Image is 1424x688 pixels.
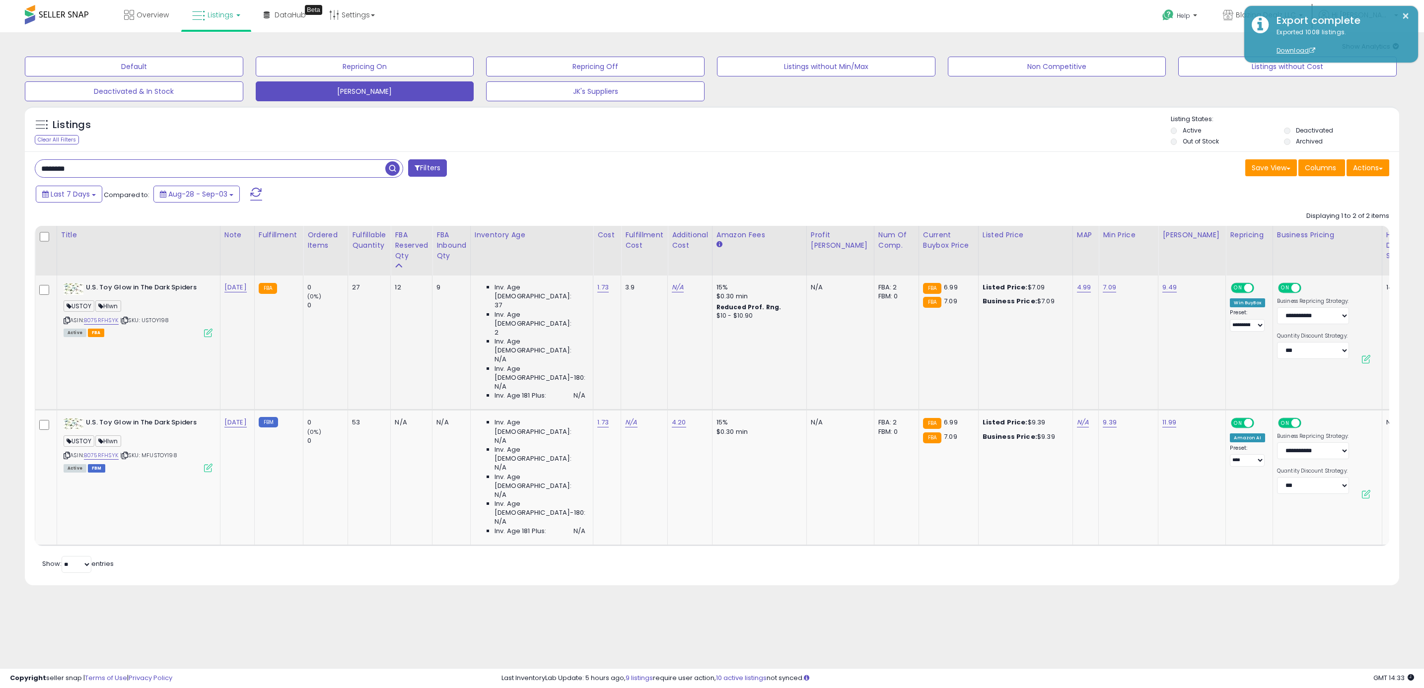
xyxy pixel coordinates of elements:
button: Save View [1245,159,1297,176]
div: 15% [716,418,799,427]
button: Filters [408,159,447,177]
div: Min Price [1103,230,1154,240]
span: Show: entries [42,559,114,568]
span: All listings currently available for purchase on Amazon [64,329,86,337]
span: OFF [1253,284,1269,292]
span: FBA [88,329,105,337]
a: N/A [625,417,637,427]
label: Archived [1296,137,1323,145]
span: Columns [1305,163,1336,173]
span: Inv. Age [DEMOGRAPHIC_DATA]: [495,418,585,436]
div: 3.9 [625,283,660,292]
a: Download [1277,46,1315,55]
div: N/A [395,418,425,427]
span: Hlwn [95,300,121,312]
span: ON [1232,284,1245,292]
small: Amazon Fees. [716,240,722,249]
div: Title [61,230,216,240]
div: N/A [811,283,866,292]
a: 1.73 [597,282,609,292]
div: Fulfillable Quantity [352,230,386,251]
span: Listings [208,10,233,20]
label: Quantity Discount Strategy: [1277,468,1349,475]
div: $9.39 [983,418,1065,427]
div: 147.40 [1386,283,1419,292]
span: N/A [495,463,506,472]
div: Displaying 1 to 2 of 2 items [1306,211,1389,221]
div: 53 [352,418,383,427]
p: Listing States: [1171,115,1400,124]
span: Help [1177,11,1190,20]
label: Business Repricing Strategy: [1277,298,1349,305]
div: N/A [1386,418,1419,427]
div: $10 - $10.90 [716,312,799,320]
div: Win BuyBox [1230,298,1265,307]
div: Listed Price [983,230,1068,240]
span: Last 7 Days [51,189,90,199]
div: 0 [307,301,348,310]
span: 7.09 [944,296,957,306]
div: 0 [307,418,348,427]
span: Inv. Age 181 Plus: [495,391,547,400]
a: [DATE] [224,282,247,292]
b: Listed Price: [983,417,1028,427]
div: $0.30 min [716,292,799,301]
div: Num of Comp. [878,230,915,251]
span: N/A [573,527,585,536]
div: N/A [436,418,463,427]
h5: Listings [53,118,91,132]
i: Get Help [1162,9,1174,21]
a: 9.39 [1103,417,1117,427]
button: Listings without Cost [1178,57,1397,76]
div: Preset: [1230,445,1265,467]
b: Business Price: [983,432,1037,441]
span: Inv. Age [DEMOGRAPHIC_DATA]-180: [495,499,585,517]
span: 6.99 [944,282,958,292]
span: N/A [495,436,506,445]
div: Repricing [1230,230,1269,240]
div: Fulfillment [259,230,299,240]
span: Aug-28 - Sep-03 [168,189,227,199]
div: ASIN: [64,283,213,336]
span: ON [1279,284,1291,292]
span: | SKU: USTOY198 [120,316,169,324]
a: 7.09 [1103,282,1116,292]
button: Non Competitive [948,57,1166,76]
small: FBM [259,417,278,427]
div: Cost [597,230,617,240]
span: N/A [495,382,506,391]
span: 7.09 [944,432,957,441]
span: N/A [495,517,506,526]
span: Inv. Age [DEMOGRAPHIC_DATA]-180: [495,364,585,382]
button: Default [25,57,243,76]
small: (0%) [307,428,321,436]
div: Clear All Filters [35,135,79,144]
button: Repricing Off [486,57,705,76]
small: (0%) [307,292,321,300]
div: Fulfillment Cost [625,230,663,251]
a: [DATE] [224,417,247,427]
b: Listed Price: [983,282,1028,292]
span: N/A [495,355,506,364]
div: $0.30 min [716,427,799,436]
span: USTOY [64,435,94,447]
label: Out of Stock [1183,137,1219,145]
div: Profit [PERSON_NAME] [811,230,870,251]
button: × [1402,10,1410,22]
a: Help [1154,1,1207,32]
span: OFF [1300,284,1316,292]
span: Hlwn [95,435,121,447]
div: 0 [307,436,348,445]
img: 41KwkVDXWvL._SL40_.jpg [64,418,83,430]
button: [PERSON_NAME] [256,81,474,101]
a: 1.73 [597,417,609,427]
span: 6.99 [944,417,958,427]
div: 12 [395,283,425,292]
div: Tooltip anchor [305,5,322,15]
label: Business Repricing Strategy: [1277,433,1349,440]
span: OFF [1300,419,1316,427]
a: 9.49 [1162,282,1177,292]
div: [PERSON_NAME] [1162,230,1221,240]
div: Amazon Fees [716,230,802,240]
div: Inventory Age [475,230,589,240]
